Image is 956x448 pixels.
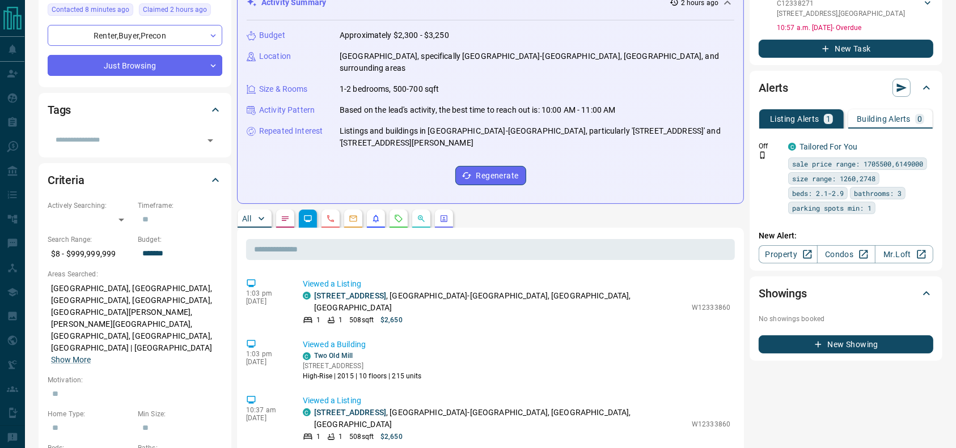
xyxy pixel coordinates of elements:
[792,202,872,214] span: parking spots min: 1
[371,214,380,223] svg: Listing Alerts
[777,8,905,19] p: [STREET_ADDRESS] , [GEOGRAPHIC_DATA]
[48,101,71,119] h2: Tags
[314,408,386,417] a: [STREET_ADDRESS]
[303,408,311,416] div: condos.ca
[139,3,222,19] div: Thu Aug 14 2025
[281,214,290,223] svg: Notes
[340,83,439,95] p: 1-2 bedrooms, 500-700 sqft
[303,371,422,381] p: High-Rise | 2015 | 10 floors | 215 units
[48,55,222,76] div: Just Browsing
[759,284,807,302] h2: Showings
[246,350,286,358] p: 1:03 pm
[340,125,734,149] p: Listings and buildings in [GEOGRAPHIC_DATA]-[GEOGRAPHIC_DATA], particularly '[STREET_ADDRESS]' an...
[417,214,426,223] svg: Opportunities
[259,50,291,62] p: Location
[854,187,902,199] span: bathrooms: 3
[303,278,730,290] p: Viewed a Listing
[314,290,686,314] p: , [GEOGRAPHIC_DATA]-[GEOGRAPHIC_DATA], [GEOGRAPHIC_DATA], [GEOGRAPHIC_DATA]
[259,83,308,95] p: Size & Rooms
[349,432,374,442] p: 508 sqft
[340,104,616,116] p: Based on the lead's activity, the best time to reach out is: 10:00 AM - 11:00 AM
[246,414,286,422] p: [DATE]
[246,358,286,366] p: [DATE]
[51,354,91,366] button: Show More
[759,245,817,263] a: Property
[800,142,857,151] a: Tailored For You
[143,4,207,15] span: Claimed 2 hours ago
[303,361,422,371] p: [STREET_ADDRESS]
[759,74,933,101] div: Alerts
[792,158,923,169] span: sale price range: 1705500,6149000
[242,215,251,223] p: All
[692,302,730,313] p: W12333860
[246,297,286,305] p: [DATE]
[759,335,933,353] button: New Showing
[759,151,767,159] svg: Push Notification Only
[759,280,933,307] div: Showings
[202,133,218,148] button: Open
[759,141,781,151] p: Off
[380,315,403,325] p: $2,650
[349,315,374,325] p: 508 sqft
[826,115,831,123] p: 1
[52,4,129,15] span: Contacted 8 minutes ago
[48,279,222,369] p: [GEOGRAPHIC_DATA], [GEOGRAPHIC_DATA], [GEOGRAPHIC_DATA], [GEOGRAPHIC_DATA], [GEOGRAPHIC_DATA][PER...
[917,115,922,123] p: 0
[339,315,342,325] p: 1
[246,289,286,297] p: 1:03 pm
[48,25,222,46] div: Renter , Buyer , Precon
[259,104,315,116] p: Activity Pattern
[246,406,286,414] p: 10:37 am
[303,292,311,300] div: condos.ca
[48,96,222,123] div: Tags
[792,187,844,199] span: beds: 2.1-2.9
[48,234,132,245] p: Search Range:
[138,234,222,245] p: Budget:
[303,395,730,407] p: Viewed a Listing
[314,407,686,430] p: , [GEOGRAPHIC_DATA]-[GEOGRAPHIC_DATA], [GEOGRAPHIC_DATA], [GEOGRAPHIC_DATA]
[455,166,526,185] button: Regenerate
[138,409,222,419] p: Min Size:
[48,269,222,279] p: Areas Searched:
[857,115,911,123] p: Building Alerts
[314,291,386,300] a: [STREET_ADDRESS]
[349,214,358,223] svg: Emails
[48,375,222,385] p: Motivation:
[759,230,933,242] p: New Alert:
[259,125,323,137] p: Repeated Interest
[692,419,730,429] p: W12333860
[340,50,734,74] p: [GEOGRAPHIC_DATA], specifically [GEOGRAPHIC_DATA]-[GEOGRAPHIC_DATA], [GEOGRAPHIC_DATA], and surro...
[759,79,788,97] h2: Alerts
[788,143,796,151] div: condos.ca
[48,167,222,194] div: Criteria
[48,171,84,189] h2: Criteria
[303,214,312,223] svg: Lead Browsing Activity
[394,214,403,223] svg: Requests
[339,432,342,442] p: 1
[792,173,875,184] span: size range: 1260,2748
[777,23,933,33] p: 10:57 a.m. [DATE] - Overdue
[380,432,403,442] p: $2,650
[259,29,285,41] p: Budget
[439,214,449,223] svg: Agent Actions
[48,3,133,19] div: Thu Aug 14 2025
[303,339,730,351] p: Viewed a Building
[759,40,933,58] button: New Task
[303,352,311,360] div: condos.ca
[48,409,132,419] p: Home Type:
[326,214,335,223] svg: Calls
[770,115,819,123] p: Listing Alerts
[875,245,933,263] a: Mr.Loft
[138,200,222,211] p: Timeframe:
[316,315,320,325] p: 1
[340,29,449,41] p: Approximately $2,300 - $3,250
[48,200,132,211] p: Actively Searching:
[48,245,132,263] p: $8 - $999,999,999
[314,352,353,360] a: Two Old Mill
[316,432,320,442] p: 1
[817,245,875,263] a: Condos
[759,314,933,324] p: No showings booked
